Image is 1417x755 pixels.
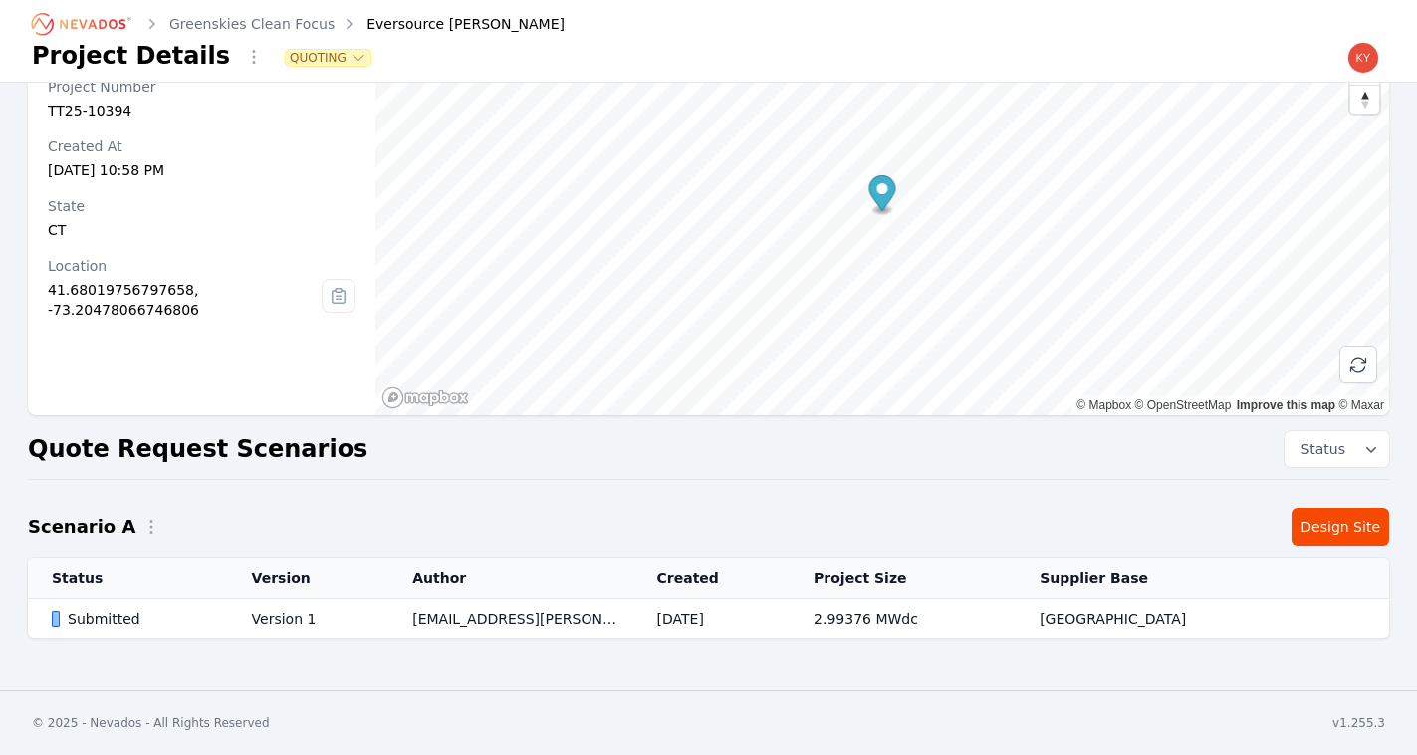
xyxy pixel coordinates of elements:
[375,17,1389,415] canvas: Map
[388,599,632,639] td: [EMAIL_ADDRESS][PERSON_NAME][DOMAIN_NAME]
[48,101,355,121] div: TT25-10394
[32,40,230,72] h1: Project Details
[869,175,896,216] div: Map marker
[339,14,565,34] div: Eversource [PERSON_NAME]
[1293,439,1345,459] span: Status
[633,599,791,639] td: [DATE]
[48,160,355,180] div: [DATE] 10:58 PM
[52,609,218,629] div: Submitted
[1350,86,1379,114] span: Reset bearing to north
[48,280,322,320] div: 41.68019756797658, -73.20478066746806
[48,196,355,216] div: State
[228,599,389,639] td: Version 1
[633,558,791,599] th: Created
[28,433,367,465] h2: Quote Request Scenarios
[28,599,1389,639] tr: SubmittedVersion 1[EMAIL_ADDRESS][PERSON_NAME][DOMAIN_NAME][DATE]2.99376 MWdc[GEOGRAPHIC_DATA]
[1285,431,1389,467] button: Status
[1350,85,1379,114] button: Reset bearing to north
[790,599,1016,639] td: 2.99376 MWdc
[48,77,355,97] div: Project Number
[1338,398,1384,412] a: Maxar
[790,558,1016,599] th: Project Size
[1135,398,1232,412] a: OpenStreetMap
[48,136,355,156] div: Created At
[48,220,355,240] div: CT
[286,50,370,66] button: Quoting
[169,14,335,34] a: Greenskies Clean Focus
[1076,398,1131,412] a: Mapbox
[1347,42,1379,74] img: kyle.macdougall@nevados.solar
[1016,599,1310,639] td: [GEOGRAPHIC_DATA]
[1332,715,1385,731] div: v1.255.3
[28,558,228,599] th: Status
[1016,558,1310,599] th: Supplier Base
[1237,398,1335,412] a: Improve this map
[381,386,469,409] a: Mapbox homepage
[388,558,632,599] th: Author
[32,8,565,40] nav: Breadcrumb
[48,256,322,276] div: Location
[228,558,389,599] th: Version
[1292,508,1389,546] a: Design Site
[32,715,270,731] div: © 2025 - Nevados - All Rights Reserved
[28,513,135,541] h2: Scenario A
